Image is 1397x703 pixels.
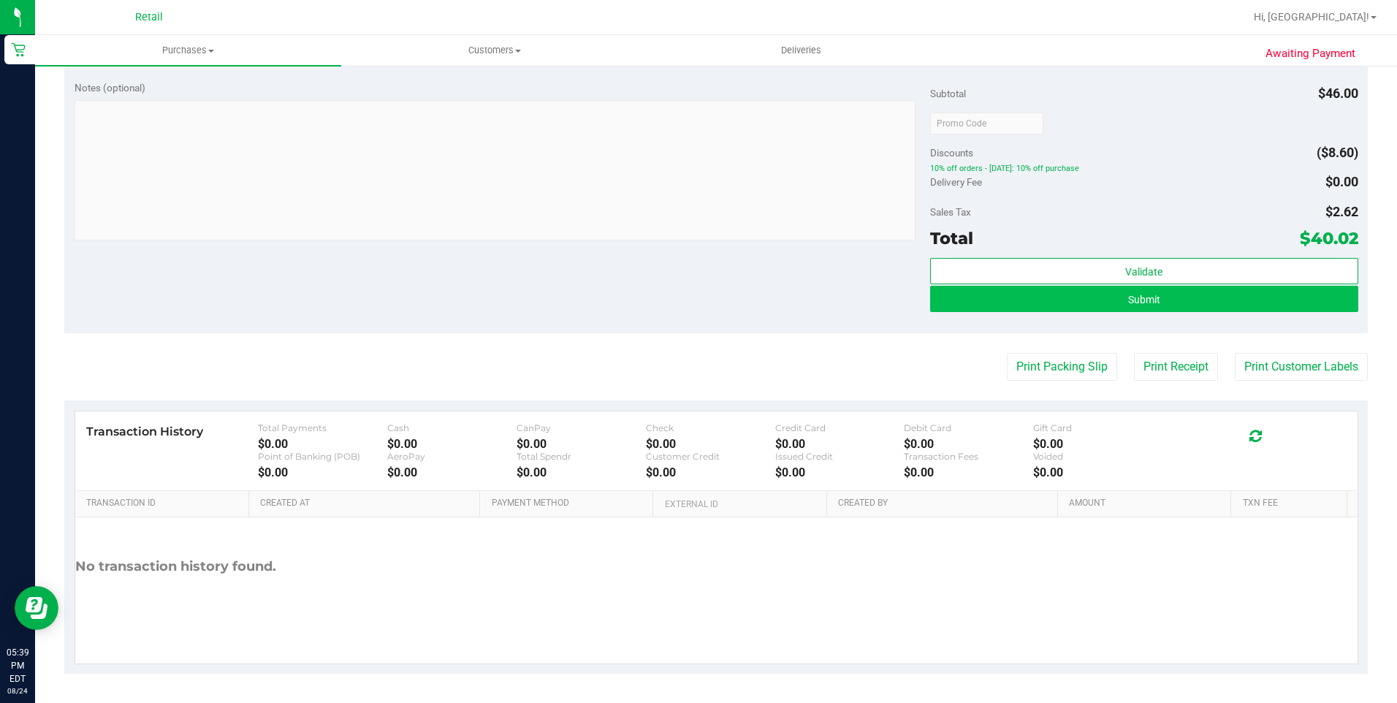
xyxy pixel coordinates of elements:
[135,11,163,23] span: Retail
[258,437,387,451] div: $0.00
[517,422,646,433] div: CanPay
[86,498,243,509] a: Transaction ID
[930,228,973,248] span: Total
[1325,204,1358,219] span: $2.62
[387,437,517,451] div: $0.00
[1300,228,1358,248] span: $40.02
[517,465,646,479] div: $0.00
[1125,266,1162,278] span: Validate
[1033,437,1162,451] div: $0.00
[387,451,517,462] div: AeroPay
[930,88,966,99] span: Subtotal
[930,258,1358,284] button: Validate
[35,44,341,57] span: Purchases
[904,437,1033,451] div: $0.00
[258,465,387,479] div: $0.00
[775,422,905,433] div: Credit Card
[646,422,775,433] div: Check
[258,451,387,462] div: Point of Banking (POB)
[646,465,775,479] div: $0.00
[652,491,826,517] th: External ID
[1265,45,1355,62] span: Awaiting Payment
[930,164,1358,174] span: 10% off orders - [DATE]: 10% off purchase
[260,498,474,509] a: Created At
[517,451,646,462] div: Total Spendr
[1128,294,1160,305] span: Submit
[930,286,1358,312] button: Submit
[15,586,58,630] iframe: Resource center
[342,44,647,57] span: Customers
[646,451,775,462] div: Customer Credit
[648,35,954,66] a: Deliveries
[775,465,905,479] div: $0.00
[1325,174,1358,189] span: $0.00
[517,437,646,451] div: $0.00
[904,465,1033,479] div: $0.00
[775,437,905,451] div: $0.00
[904,451,1033,462] div: Transaction Fees
[1317,145,1358,160] span: ($8.60)
[1033,422,1162,433] div: Gift Card
[904,422,1033,433] div: Debit Card
[930,113,1043,134] input: Promo Code
[761,44,841,57] span: Deliveries
[35,35,341,66] a: Purchases
[387,465,517,479] div: $0.00
[838,498,1052,509] a: Created By
[7,646,28,685] p: 05:39 PM EDT
[930,206,971,218] span: Sales Tax
[1134,353,1218,381] button: Print Receipt
[11,42,26,57] inline-svg: Retail
[1033,451,1162,462] div: Voided
[930,140,973,166] span: Discounts
[1254,11,1369,23] span: Hi, [GEOGRAPHIC_DATA]!
[1007,353,1117,381] button: Print Packing Slip
[1235,353,1368,381] button: Print Customer Labels
[341,35,647,66] a: Customers
[775,451,905,462] div: Issued Credit
[387,422,517,433] div: Cash
[7,685,28,696] p: 08/24
[258,422,387,433] div: Total Payments
[1033,465,1162,479] div: $0.00
[1318,85,1358,101] span: $46.00
[930,176,982,188] span: Delivery Fee
[492,498,648,509] a: Payment Method
[1243,498,1341,509] a: Txn Fee
[1069,498,1225,509] a: Amount
[646,437,775,451] div: $0.00
[75,82,145,94] span: Notes (optional)
[75,517,276,616] div: No transaction history found.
